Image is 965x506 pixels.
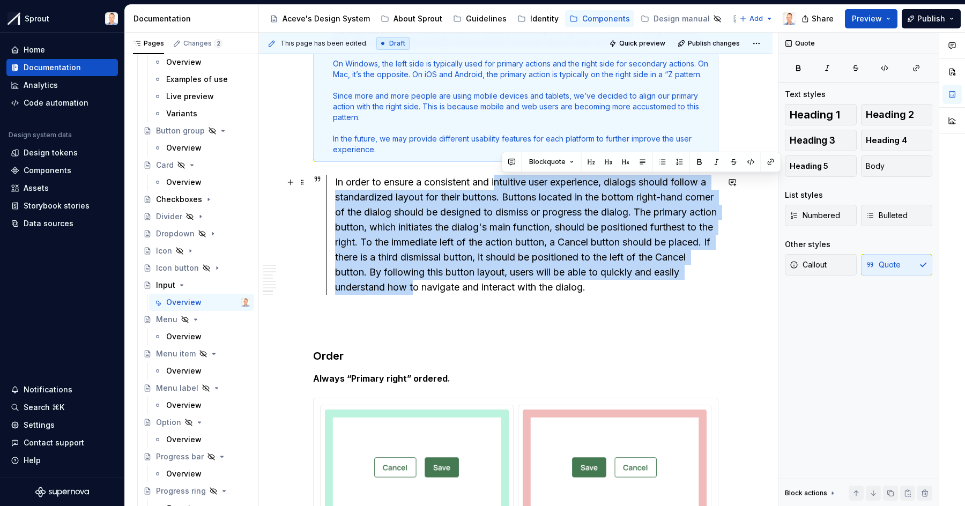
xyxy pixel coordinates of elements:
button: Publish changes [674,36,745,51]
a: Components [565,10,634,27]
div: Documentation [133,13,254,24]
div: Contact support [24,437,84,448]
a: Assets [6,180,118,197]
button: Heading 4 [861,130,933,151]
div: Overview [166,331,202,342]
div: In order to ensure a consistent and intuitive user experience, dialogs should follow a standardiz... [335,175,718,295]
a: Storybook stories [6,197,118,214]
a: Aceve's Design System [265,10,374,27]
div: Menu [156,314,177,325]
button: Share [796,9,841,28]
span: Callout [790,259,827,270]
div: We understand that the best practices for usability differ depending on whether you’re using Wind... [333,5,711,155]
a: Settings [6,416,118,434]
span: Heading 4 [866,135,907,146]
span: Quick preview [619,39,665,48]
div: Menu item [156,348,196,359]
div: Live preview [166,91,214,102]
div: Block actions [785,489,827,497]
span: 2 [214,39,222,48]
span: Preview [852,13,882,24]
button: Publish [902,9,961,28]
div: Changes [183,39,222,48]
img: Eddie Persson [241,298,250,307]
a: Menu label [139,379,254,397]
img: b6c2a6ff-03c2-4811-897b-2ef07e5e0e51.png [8,12,20,25]
a: Components [6,162,118,179]
button: Heading 5 [785,155,857,177]
span: Heading 2 [866,109,914,120]
a: Dropdown [139,225,254,242]
a: Button group [139,122,254,139]
div: Help [24,455,41,466]
div: Menu label [156,383,198,393]
div: Design manual [654,13,710,24]
a: Live preview [149,88,254,105]
button: Preview [845,9,897,28]
a: Data sources [6,215,118,232]
span: Bulleted [866,210,908,221]
h3: Order [313,333,718,363]
div: Button group [156,125,205,136]
a: Analytics [6,77,118,94]
button: Help [6,452,118,469]
div: Option [156,417,181,428]
span: Numbered [790,210,840,221]
div: Dropdown [156,228,195,239]
button: Notifications [6,381,118,398]
strong: Always “Primary right” ordered. [313,373,450,384]
button: Add [736,11,776,26]
span: This page has been edited. [280,39,368,48]
div: Design system data [9,131,72,139]
a: Identity [513,10,563,27]
img: Eddie Persson [783,12,796,25]
div: Analytics [24,80,58,91]
button: Heading 2 [861,104,933,125]
div: Overview [166,177,202,188]
div: Examples of use [166,74,228,85]
span: Body [866,161,885,172]
span: Heading 3 [790,135,835,146]
span: Heading 5 [790,161,828,172]
div: Overview [166,143,202,153]
a: Option [139,414,254,431]
button: Body [861,155,933,177]
button: Bulleted [861,205,933,226]
div: Overview [166,366,202,376]
div: Sprout [25,13,49,24]
div: Pages [133,39,164,48]
div: Settings [24,420,55,430]
div: Progress bar [156,451,204,462]
a: Progress bar [139,448,254,465]
a: Icon button [139,259,254,277]
div: Block actions [785,486,837,501]
a: Guidelines [449,10,511,27]
div: Storybook stories [24,200,90,211]
div: Overview [166,468,202,479]
a: Documentation [6,59,118,76]
div: Notifications [24,384,72,395]
div: Page tree [265,8,734,29]
div: Input [156,280,175,291]
a: Checkboxes [139,191,254,208]
div: Other styles [785,239,830,250]
a: Variants [149,105,254,122]
a: Code automation [6,94,118,111]
a: Design manual [636,10,726,27]
svg: Supernova Logo [35,487,89,497]
div: Home [24,44,45,55]
a: Home [6,41,118,58]
div: Icon button [156,263,199,273]
button: Numbered [785,205,857,226]
div: Assets [24,183,49,194]
div: Overview [166,434,202,445]
a: Overview [149,431,254,448]
div: About Sprout [394,13,442,24]
div: Components [24,165,71,176]
a: Overview [149,174,254,191]
div: Search ⌘K [24,402,64,413]
div: Checkboxes [156,194,202,205]
div: Divider [156,211,182,222]
button: Quick preview [606,36,670,51]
